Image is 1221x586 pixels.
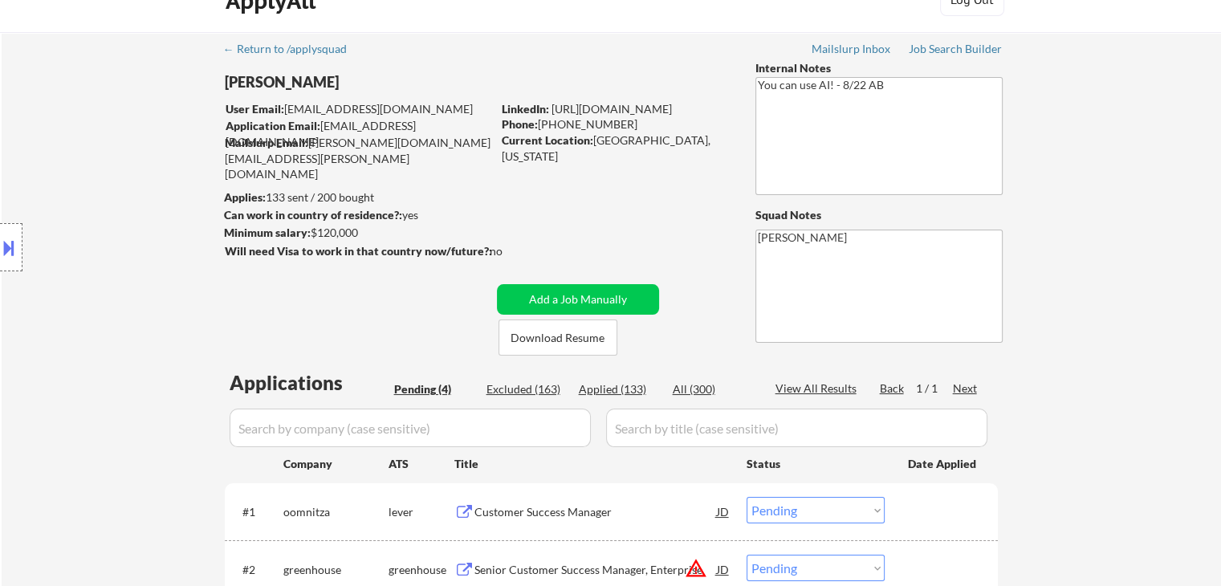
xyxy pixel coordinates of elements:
[497,284,659,315] button: Add a Job Manually
[747,449,885,478] div: Status
[579,381,659,397] div: Applied (133)
[230,373,389,393] div: Applications
[225,72,555,92] div: [PERSON_NAME]
[502,133,593,147] strong: Current Location:
[486,381,567,397] div: Excluded (163)
[715,497,731,526] div: JD
[673,381,753,397] div: All (300)
[775,380,861,397] div: View All Results
[755,207,1003,223] div: Squad Notes
[880,380,906,397] div: Back
[394,381,474,397] div: Pending (4)
[224,208,402,222] strong: Can work in country of residence?:
[223,43,362,59] a: ← Return to /applysquad
[242,504,271,520] div: #1
[223,43,362,55] div: ← Return to /applysquad
[283,504,389,520] div: oomnitza
[389,504,454,520] div: lever
[502,117,538,131] strong: Phone:
[812,43,892,55] div: Mailslurp Inbox
[755,60,1003,76] div: Internal Notes
[606,409,987,447] input: Search by title (case sensitive)
[474,562,717,578] div: Senior Customer Success Manager, Enterprise
[283,562,389,578] div: greenhouse
[242,562,271,578] div: #2
[953,380,979,397] div: Next
[916,380,953,397] div: 1 / 1
[812,43,892,59] a: Mailslurp Inbox
[226,118,491,149] div: [EMAIL_ADDRESS][DOMAIN_NAME]
[908,456,979,472] div: Date Applied
[551,102,672,116] a: [URL][DOMAIN_NAME]
[502,132,729,164] div: [GEOGRAPHIC_DATA], [US_STATE]
[474,504,717,520] div: Customer Success Manager
[225,135,491,182] div: [PERSON_NAME][DOMAIN_NAME][EMAIL_ADDRESS][PERSON_NAME][DOMAIN_NAME]
[224,189,491,206] div: 133 sent / 200 bought
[499,319,617,356] button: Download Resume
[909,43,1003,59] a: Job Search Builder
[389,456,454,472] div: ATS
[389,562,454,578] div: greenhouse
[225,244,492,258] strong: Will need Visa to work in that country now/future?:
[909,43,1003,55] div: Job Search Builder
[224,207,486,223] div: yes
[502,116,729,132] div: [PHONE_NUMBER]
[502,102,549,116] strong: LinkedIn:
[490,243,535,259] div: no
[224,225,491,241] div: $120,000
[685,557,707,580] button: warning_amber
[454,456,731,472] div: Title
[715,555,731,584] div: JD
[226,101,491,117] div: [EMAIL_ADDRESS][DOMAIN_NAME]
[230,409,591,447] input: Search by company (case sensitive)
[283,456,389,472] div: Company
